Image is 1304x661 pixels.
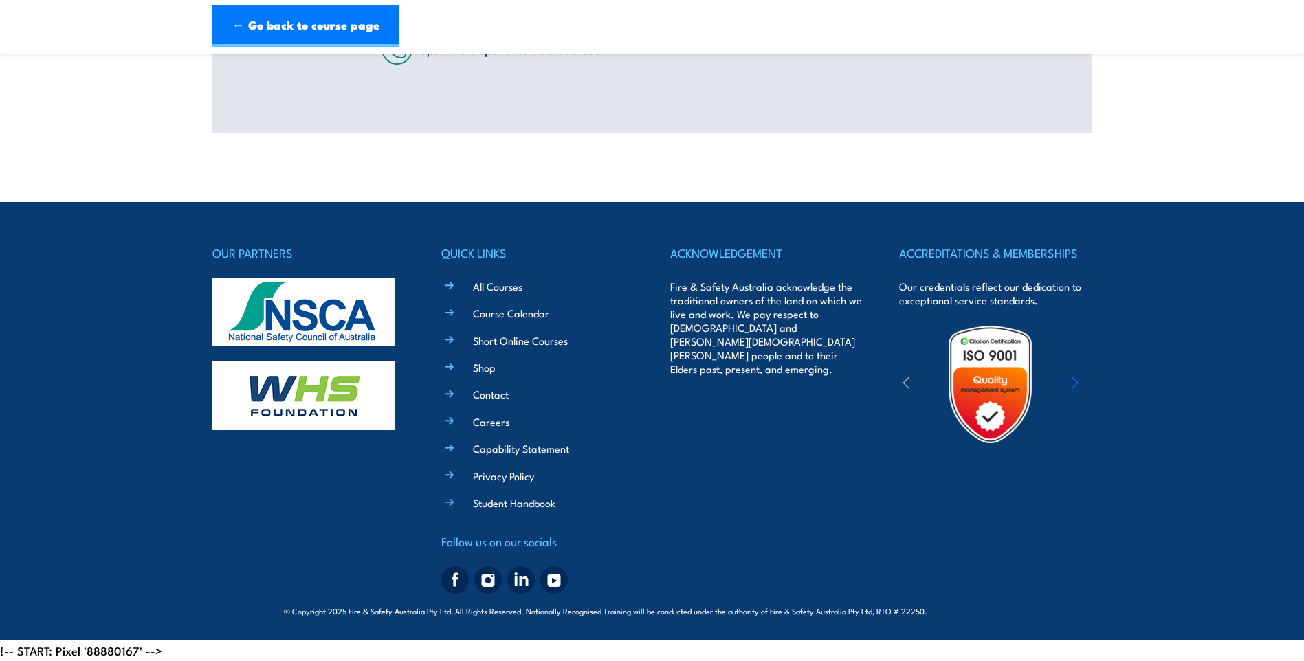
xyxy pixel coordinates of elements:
[473,279,522,293] a: All Courses
[527,41,602,58] a: 1300 885 530
[441,243,634,262] h4: QUICK LINKS
[212,278,395,346] img: nsca-logo-footer
[943,605,1020,616] span: Site:
[420,41,602,58] span: Speak to a specialist
[212,5,399,47] a: ← Go back to course page
[441,532,634,551] h4: Follow us on our socials
[930,324,1050,445] img: Untitled design (19)
[670,280,863,376] p: Fire & Safety Australia acknowledge the traditional owners of the land on which we live and work....
[473,414,509,429] a: Careers
[473,495,555,510] a: Student Handbook
[212,361,395,430] img: whs-logo-footer
[1051,361,1171,408] img: ewpa-logo
[212,243,405,262] h4: OUR PARTNERS
[473,306,549,320] a: Course Calendar
[473,441,569,456] a: Capability Statement
[473,333,568,348] a: Short Online Courses
[972,603,1020,617] a: KND Digital
[899,243,1092,262] h4: ACCREDITATIONS & MEMBERSHIPS
[899,280,1092,307] p: Our credentials reflect our dedication to exceptional service standards.
[473,387,509,401] a: Contact
[670,243,863,262] h4: ACKNOWLEDGEMENT
[473,469,534,483] a: Privacy Policy
[284,604,1020,617] span: © Copyright 2025 Fire & Safety Australia Pty Ltd, All Rights Reserved. Nationally Recognised Trai...
[473,360,496,374] a: Shop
